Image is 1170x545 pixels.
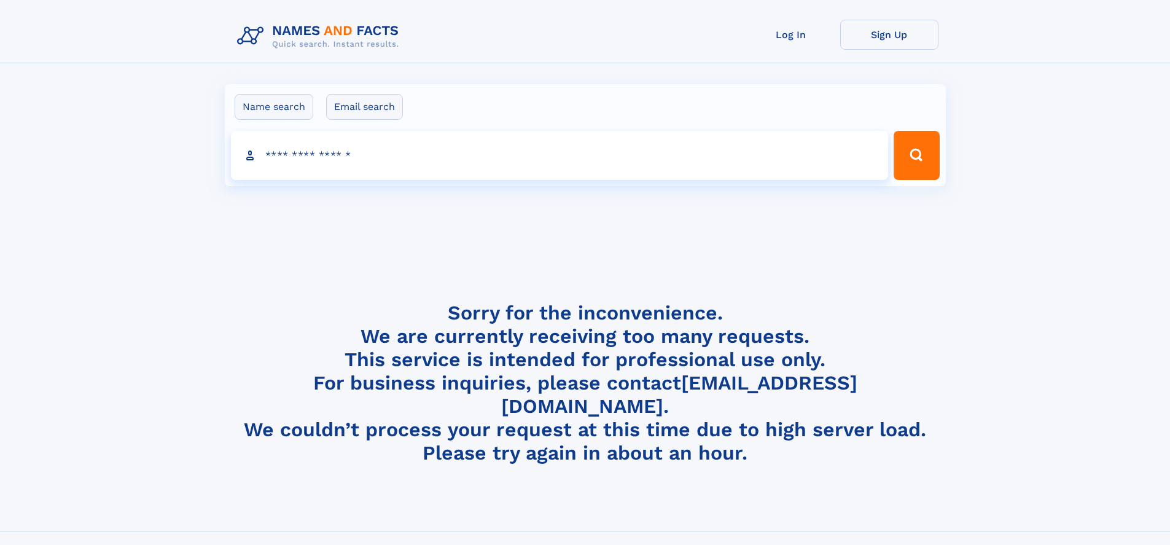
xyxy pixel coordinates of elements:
[235,94,313,120] label: Name search
[894,131,939,180] button: Search Button
[326,94,403,120] label: Email search
[231,131,889,180] input: search input
[742,20,840,50] a: Log In
[840,20,938,50] a: Sign Up
[501,371,857,418] a: [EMAIL_ADDRESS][DOMAIN_NAME]
[232,20,409,53] img: Logo Names and Facts
[232,301,938,465] h4: Sorry for the inconvenience. We are currently receiving too many requests. This service is intend...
